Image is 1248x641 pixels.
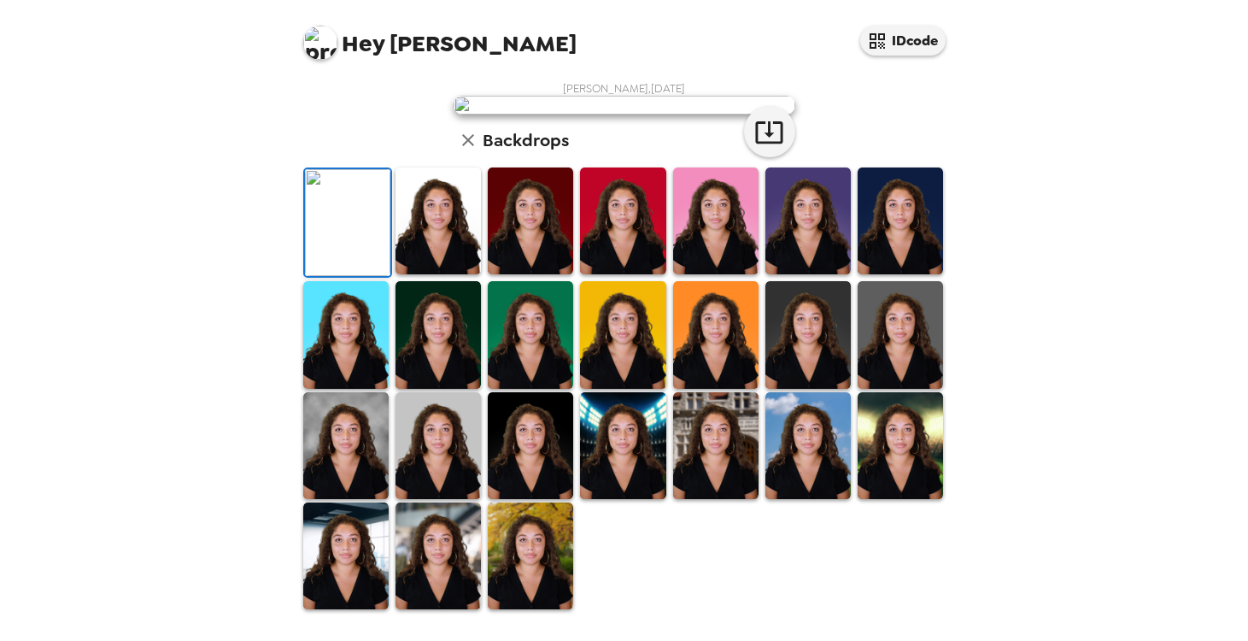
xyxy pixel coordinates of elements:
h6: Backdrops [483,126,569,154]
img: profile pic [303,26,337,60]
button: IDcode [860,26,946,56]
span: [PERSON_NAME] , [DATE] [563,81,685,96]
img: user [454,96,795,115]
img: Original [305,169,390,276]
span: [PERSON_NAME] [303,17,577,56]
span: Hey [342,28,384,59]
